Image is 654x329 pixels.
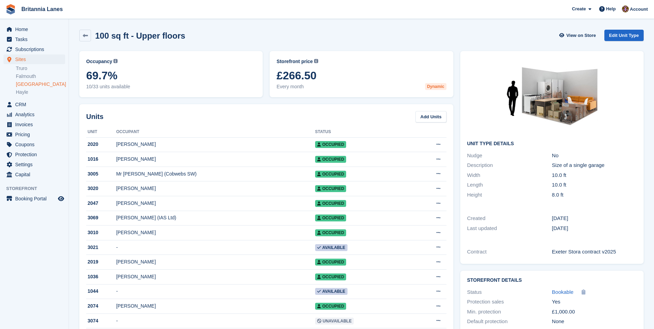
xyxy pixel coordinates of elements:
[86,156,116,163] div: 1016
[500,58,604,136] img: 100-sqft-unit%20(1).jpg
[6,4,16,14] img: stora-icon-8386f47178a22dfd0bd8f6a31ec36ba5ce8667c1dd55bd0f319d3a0aa187defe.svg
[6,185,69,192] span: Storefront
[86,214,116,221] div: 3069
[15,140,57,149] span: Coupons
[3,140,65,149] a: menu
[86,58,112,65] span: Occupancy
[57,195,65,203] a: Preview store
[86,244,116,251] div: 3021
[315,244,348,251] span: Available
[467,225,552,232] div: Last updated
[3,194,65,203] a: menu
[16,65,65,72] a: Truro
[116,141,315,148] div: [PERSON_NAME]
[559,30,599,41] a: View on Store
[552,225,637,232] div: [DATE]
[86,69,256,82] span: 69.7%
[3,100,65,109] a: menu
[552,288,574,296] a: Bookable
[15,160,57,169] span: Settings
[116,229,315,236] div: [PERSON_NAME]
[86,127,116,138] th: Unit
[113,59,118,63] img: icon-info-grey-7440780725fd019a000dd9b08b2336e03edf1995a4989e88bcd33f0948082b44.svg
[3,170,65,179] a: menu
[116,273,315,280] div: [PERSON_NAME]
[552,181,637,189] div: 10.0 ft
[86,288,116,295] div: 1044
[116,214,315,221] div: [PERSON_NAME] (IAS Ltd)
[467,141,637,147] h2: Unit Type details
[15,110,57,119] span: Analytics
[572,6,586,12] span: Create
[467,152,552,160] div: Nudge
[116,156,315,163] div: [PERSON_NAME]
[86,141,116,148] div: 2020
[116,240,315,255] td: -
[15,120,57,129] span: Invoices
[86,229,116,236] div: 3010
[86,185,116,192] div: 3020
[15,34,57,44] span: Tasks
[276,83,446,90] span: Every month
[86,170,116,178] div: 3005
[315,318,354,325] span: Unavailable
[552,298,637,306] div: Yes
[552,308,637,316] div: £1,000.00
[3,54,65,64] a: menu
[3,120,65,129] a: menu
[116,313,315,328] td: -
[604,30,644,41] a: Edit Unit Type
[95,31,185,40] h2: 100 sq ft - Upper floors
[19,3,66,15] a: Britannia Lanes
[15,170,57,179] span: Capital
[315,141,346,148] span: Occupied
[315,156,346,163] span: Occupied
[467,288,552,296] div: Status
[315,273,346,280] span: Occupied
[315,127,411,138] th: Status
[630,6,648,13] span: Account
[606,6,616,12] span: Help
[467,278,637,283] h2: Storefront Details
[3,130,65,139] a: menu
[315,215,346,221] span: Occupied
[276,58,313,65] span: Storefront price
[86,273,116,280] div: 1036
[16,81,65,88] a: [GEOGRAPHIC_DATA]
[622,6,629,12] img: Andy Collier
[116,200,315,207] div: [PERSON_NAME]
[86,302,116,310] div: 2074
[467,298,552,306] div: Protection sales
[3,34,65,44] a: menu
[15,100,57,109] span: CRM
[116,284,315,299] td: -
[116,185,315,192] div: [PERSON_NAME]
[3,150,65,159] a: menu
[15,54,57,64] span: Sites
[86,83,256,90] span: 10/33 units available
[552,318,637,326] div: None
[566,32,596,39] span: View on Store
[15,150,57,159] span: Protection
[315,185,346,192] span: Occupied
[86,258,116,266] div: 2019
[15,130,57,139] span: Pricing
[467,215,552,222] div: Created
[86,200,116,207] div: 2047
[315,303,346,310] span: Occupied
[3,160,65,169] a: menu
[552,248,637,256] div: Exeter Stora contract v2025
[86,317,116,325] div: 3074
[116,258,315,266] div: [PERSON_NAME]
[467,161,552,169] div: Description
[552,289,574,295] span: Bookable
[315,259,346,266] span: Occupied
[276,69,446,82] span: £266.50
[467,318,552,326] div: Default protection
[467,191,552,199] div: Height
[552,215,637,222] div: [DATE]
[16,89,65,96] a: Hayle
[16,73,65,80] a: Falmouth
[116,302,315,310] div: [PERSON_NAME]
[467,248,552,256] div: Contract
